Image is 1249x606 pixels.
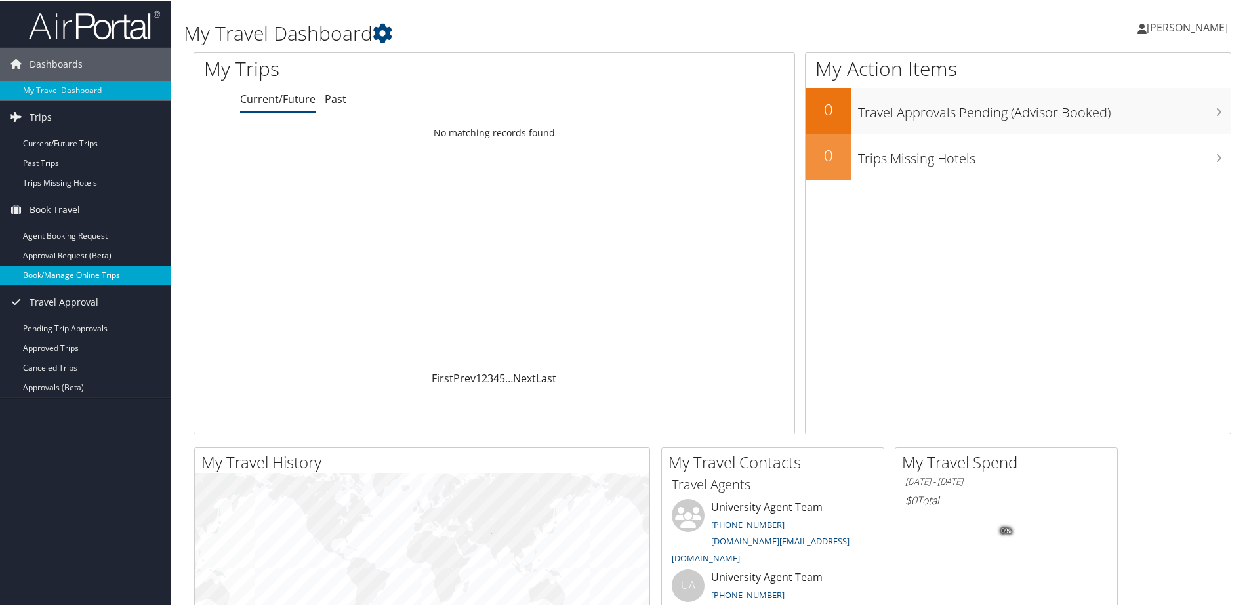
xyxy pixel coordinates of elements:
a: 3 [487,370,493,384]
span: Trips [30,100,52,132]
img: airportal-logo.png [29,9,160,39]
h2: My Travel History [201,450,649,472]
a: 1 [476,370,481,384]
h1: My Trips [204,54,535,81]
li: University Agent Team [665,498,880,568]
h2: My Travel Spend [902,450,1117,472]
span: $0 [905,492,917,506]
a: Prev [453,370,476,384]
a: [PERSON_NAME] [1137,7,1241,46]
h3: Travel Agents [672,474,874,493]
h3: Travel Approvals Pending (Advisor Booked) [858,96,1231,121]
a: Current/Future [240,91,316,105]
a: [PHONE_NUMBER] [711,588,785,599]
span: Dashboards [30,47,83,79]
a: Last [536,370,556,384]
a: 4 [493,370,499,384]
h1: My Action Items [806,54,1231,81]
td: No matching records found [194,120,794,144]
h3: Trips Missing Hotels [858,142,1231,167]
h2: 0 [806,143,851,165]
span: … [505,370,513,384]
h2: My Travel Contacts [668,450,884,472]
a: [PHONE_NUMBER] [711,517,785,529]
h1: My Travel Dashboard [184,18,889,46]
span: [PERSON_NAME] [1147,19,1228,33]
span: Travel Approval [30,285,98,317]
tspan: 0% [1001,526,1012,534]
a: 0Trips Missing Hotels [806,132,1231,178]
a: [DOMAIN_NAME][EMAIL_ADDRESS][DOMAIN_NAME] [672,534,850,563]
a: 5 [499,370,505,384]
a: 0Travel Approvals Pending (Advisor Booked) [806,87,1231,132]
h6: [DATE] - [DATE] [905,474,1107,487]
span: Book Travel [30,192,80,225]
h6: Total [905,492,1107,506]
a: First [432,370,453,384]
h2: 0 [806,97,851,119]
a: Next [513,370,536,384]
a: Past [325,91,346,105]
div: UA [672,568,705,601]
a: 2 [481,370,487,384]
